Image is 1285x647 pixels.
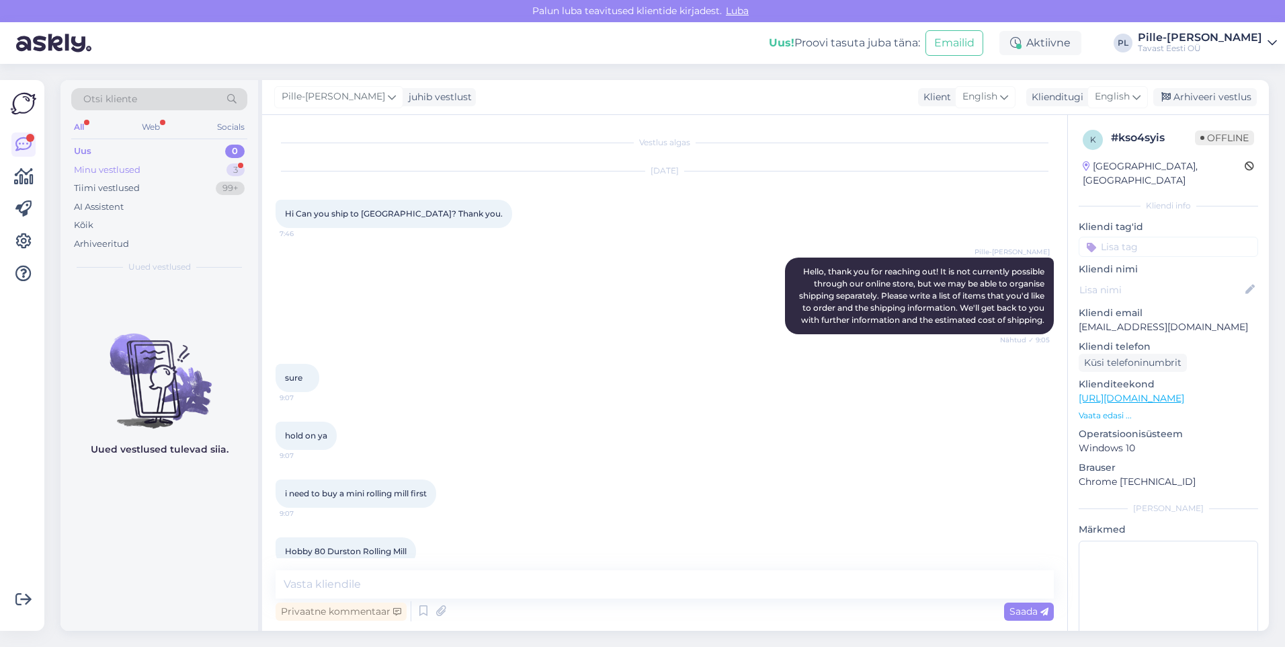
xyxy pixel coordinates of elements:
span: i need to buy a mini rolling mill first [285,488,427,498]
span: Pille-[PERSON_NAME] [282,89,385,104]
p: Brauser [1079,461,1258,475]
span: Hello, thank you for reaching out! It is not currently possible through our online store, but we ... [799,266,1046,325]
span: Luba [722,5,753,17]
div: Arhiveeri vestlus [1153,88,1257,106]
div: 3 [226,163,245,177]
div: Vestlus algas [276,137,1054,149]
span: Hi Can you ship to [GEOGRAPHIC_DATA]? Thank you. [285,208,503,219]
div: Uus [74,145,91,158]
p: Uued vestlused tulevad siia. [91,443,229,457]
div: Minu vestlused [74,163,140,177]
span: English [962,89,997,104]
span: sure [285,373,302,383]
a: [URL][DOMAIN_NAME] [1079,392,1184,404]
div: Klient [918,90,951,104]
input: Lisa tag [1079,237,1258,257]
div: Arhiveeritud [74,237,129,251]
div: Aktiivne [999,31,1081,55]
span: Otsi kliente [83,92,137,106]
span: Uued vestlused [128,261,191,273]
span: 9:07 [280,393,330,403]
p: Kliendi telefon [1079,340,1258,354]
span: 9:07 [280,451,330,461]
div: Küsi telefoninumbrit [1079,354,1187,372]
p: Kliendi email [1079,306,1258,320]
div: 0 [225,145,245,158]
div: Kõik [74,219,93,232]
p: [EMAIL_ADDRESS][DOMAIN_NAME] [1079,320,1258,334]
span: Pille-[PERSON_NAME] [975,247,1050,257]
div: PL [1114,34,1132,52]
span: Saada [1009,605,1048,617]
div: Proovi tasuta juba täna: [769,35,920,51]
span: Offline [1195,130,1254,145]
b: Uus! [769,36,794,49]
span: 7:46 [280,229,330,239]
span: English [1095,89,1130,104]
div: Privaatne kommentaar [276,603,407,621]
p: Windows 10 [1079,441,1258,455]
img: No chats [60,309,258,430]
div: All [71,118,87,136]
div: [PERSON_NAME] [1079,502,1258,515]
p: Kliendi nimi [1079,262,1258,276]
span: k [1090,135,1096,145]
div: Kliendi info [1079,200,1258,212]
p: Märkmed [1079,523,1258,537]
div: juhib vestlust [403,90,472,104]
p: Operatsioonisüsteem [1079,427,1258,441]
div: AI Assistent [74,200,124,214]
p: Chrome [TECHNICAL_ID] [1079,475,1258,489]
div: Klienditugi [1026,90,1083,104]
span: Nähtud ✓ 9:05 [999,335,1050,345]
p: Klienditeekond [1079,377,1258,391]
p: Vaata edasi ... [1079,410,1258,422]
span: Hobby 80 Durston Rolling Mill [285,546,407,556]
div: [GEOGRAPHIC_DATA], [GEOGRAPHIC_DATA] [1083,159,1245,188]
button: Emailid [925,30,983,56]
a: Pille-[PERSON_NAME]Tavast Eesti OÜ [1138,32,1277,54]
div: Web [139,118,163,136]
div: Pille-[PERSON_NAME] [1138,32,1262,43]
div: 99+ [216,182,245,195]
div: Tavast Eesti OÜ [1138,43,1262,54]
div: Tiimi vestlused [74,182,140,195]
div: [DATE] [276,165,1054,177]
p: Kliendi tag'id [1079,220,1258,234]
input: Lisa nimi [1079,282,1243,297]
span: hold on ya [285,430,327,441]
div: # kso4syis [1111,130,1195,146]
span: 9:07 [280,508,330,519]
img: Askly Logo [11,91,36,116]
div: Socials [214,118,247,136]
